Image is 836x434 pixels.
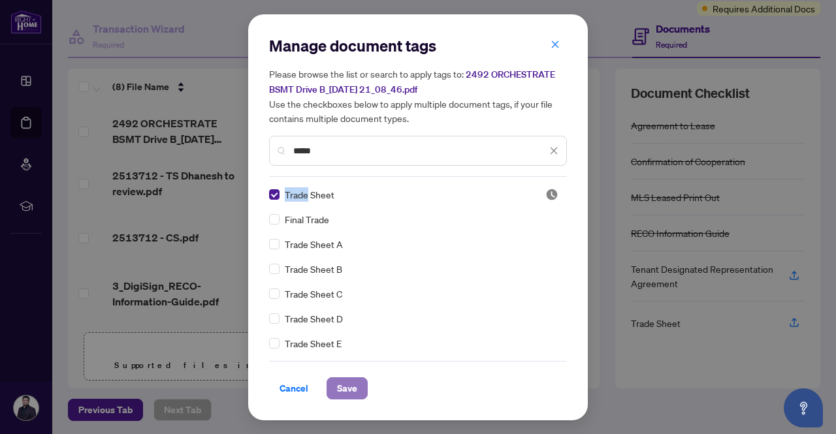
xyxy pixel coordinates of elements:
span: Trade Sheet C [285,287,342,301]
span: Final Trade [285,212,329,226]
span: Trade Sheet [285,187,334,202]
h2: Manage document tags [269,35,567,56]
span: Cancel [280,378,308,399]
img: status [545,188,558,201]
span: 2492 ORCHESTRATE BSMT Drive B_[DATE] 21_08_46.pdf [269,69,555,95]
span: Pending Review [545,188,558,201]
h5: Please browse the list or search to apply tags to: Use the checkboxes below to apply multiple doc... [269,67,567,125]
span: Trade Sheet D [285,311,343,326]
span: Trade Sheet E [285,336,342,350]
span: Trade Sheet A [285,237,343,251]
span: close [551,40,560,49]
span: Save [337,378,357,399]
span: close [549,146,558,155]
span: Trade Sheet B [285,262,342,276]
button: Save [327,377,368,399]
button: Open asap [784,388,823,427]
button: Cancel [269,377,319,399]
